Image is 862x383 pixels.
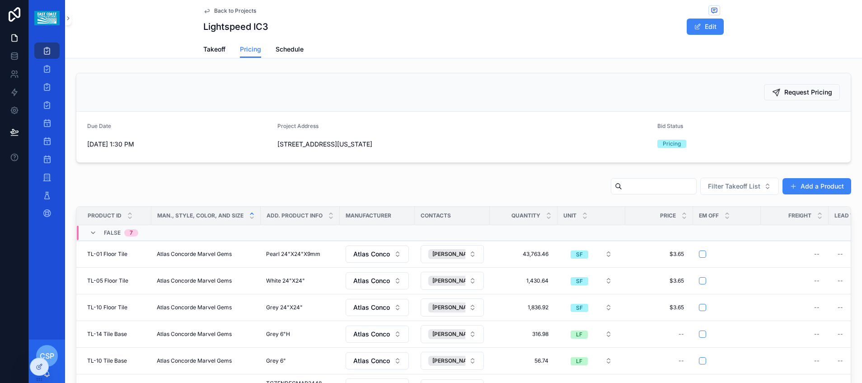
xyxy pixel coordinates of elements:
a: Takeoff [203,41,225,59]
span: Grey 6"H [266,331,290,338]
div: -- [814,357,820,364]
span: [PERSON_NAME] [432,357,477,364]
div: -- [814,331,820,338]
span: Due Date [87,123,111,129]
span: Schedule [276,45,304,54]
button: Select Button [563,273,619,289]
span: TL-14 Tile Base [87,331,127,338]
button: Select Button [563,299,619,316]
button: Select Button [563,353,619,369]
button: Unselect 710 [428,329,490,339]
div: scrollable content [29,36,65,233]
span: Pricing [240,45,261,54]
span: Back to Projects [214,7,256,14]
button: Unselect 710 [428,356,490,366]
span: Quantity [511,212,540,219]
span: White 24"X24" [266,277,305,284]
span: Man., Style, Color, and Size [157,212,244,219]
button: Select Button [346,246,409,263]
img: App logo [34,11,59,25]
span: Pearl 24"X24"X9mm [266,251,320,258]
div: -- [838,304,843,311]
span: Atlas Concorde [353,276,390,285]
span: $3.65 [634,251,684,258]
span: Atlas Concorde Marvel Gems [157,304,232,311]
button: Select Button [346,326,409,343]
span: 43,763.46 [499,251,548,258]
div: LF [576,331,582,339]
div: Pricing [663,140,681,148]
span: $3.65 [634,304,684,311]
span: [PERSON_NAME] [432,304,477,311]
span: TL-01 Floor Tile [87,251,127,258]
span: Atlas Concorde [353,303,390,312]
button: Add a Product [782,178,851,194]
button: Select Button [346,352,409,369]
button: Select Button [563,246,619,262]
div: -- [814,251,820,258]
span: FALSE [104,229,121,236]
span: CSP [40,350,54,361]
span: TL-10 Tile Base [87,357,127,364]
span: Product ID [88,212,122,219]
div: -- [679,331,684,338]
button: Select Button [421,325,484,343]
button: Unselect 710 [428,303,490,312]
span: Atlas Concorde Marvel Gems [157,251,232,258]
div: 7 [130,229,133,236]
span: Grey 6" [266,357,286,364]
button: Unselect 710 [428,276,490,286]
div: -- [679,357,684,364]
div: -- [838,357,843,364]
a: Schedule [276,41,304,59]
button: Select Button [346,299,409,316]
button: Select Button [346,272,409,289]
h1: Lightspeed IC3 [203,20,268,33]
span: Atlas Concorde Marvel Gems [157,277,232,284]
span: Manufacturer [346,212,391,219]
span: TL-05 Floor Tile [87,277,128,284]
a: Back to Projects [203,7,256,14]
span: Em Off [699,212,719,219]
span: Freight [788,212,811,219]
span: Add. Product Info [267,212,323,219]
span: [PERSON_NAME] [432,251,477,258]
span: TL-10 Floor Tile [87,304,127,311]
span: Atlas Concorde [353,250,390,259]
button: Select Button [700,178,779,195]
span: Price [660,212,676,219]
span: Atlas Concorde Marvel Gems [157,357,232,364]
button: Select Button [421,272,484,290]
span: Contacts [421,212,451,219]
span: [PERSON_NAME] [432,331,477,338]
span: Grey 24"X24" [266,304,303,311]
span: [PERSON_NAME] [432,277,477,284]
span: Atlas Concorde [353,356,390,365]
div: -- [838,331,843,338]
span: Bid Status [657,123,683,129]
span: Filter Takeoff List [708,182,760,191]
div: -- [814,277,820,284]
div: SF [576,251,583,259]
button: Request Pricing [764,84,840,100]
span: 1,836.92 [499,304,548,311]
span: Atlas Concorde [353,330,390,339]
span: Unit [563,212,576,219]
span: 316.98 [499,331,548,338]
span: [STREET_ADDRESS][US_STATE] [277,140,650,149]
span: Request Pricing [784,88,832,97]
div: SF [576,277,583,285]
a: Pricing [240,41,261,58]
span: Project Address [277,123,319,129]
button: Edit [687,19,724,35]
span: Atlas Concorde Marvel Gems [157,331,232,338]
button: Select Button [563,326,619,342]
span: [DATE] 1:30 PM [87,140,270,149]
div: SF [576,304,583,312]
button: Select Button [421,298,484,317]
span: Takeoff [203,45,225,54]
span: 56.74 [499,357,548,364]
div: -- [814,304,820,311]
button: Unselect 710 [428,249,490,259]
